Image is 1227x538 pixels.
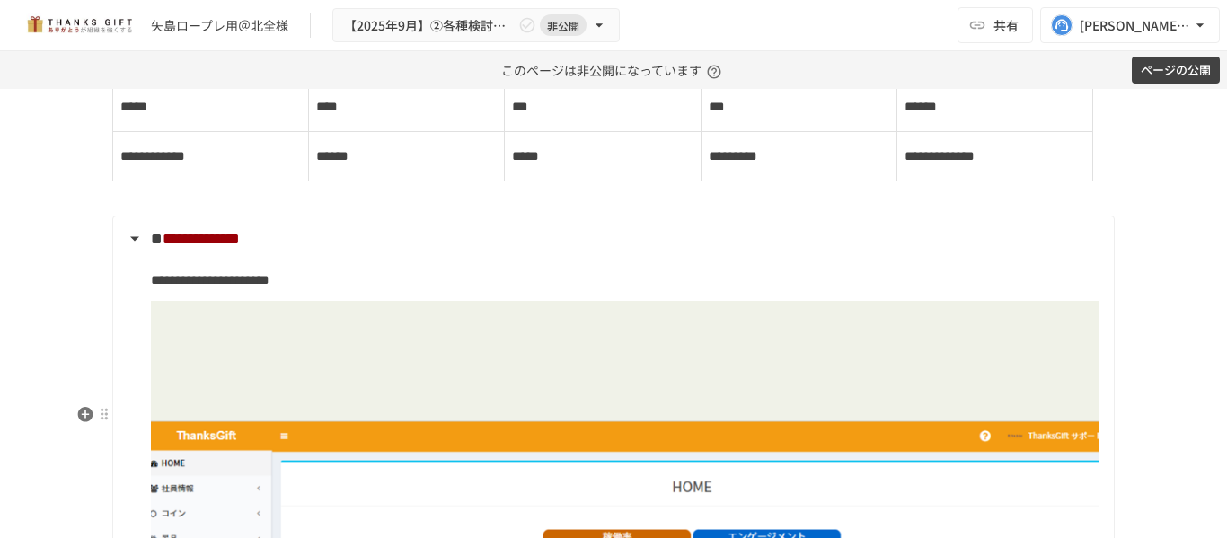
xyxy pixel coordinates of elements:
p: このページは非公開になっています [501,51,727,89]
span: 【2025年9月】②各種検討項目のすり合わせ/ THANKS GIFTキックオフMTG [344,14,515,37]
button: 【2025年9月】②各種検討項目のすり合わせ/ THANKS GIFTキックオフMTG非公開 [332,8,620,43]
span: 非公開 [540,16,587,35]
img: mMP1OxWUAhQbsRWCurg7vIHe5HqDpP7qZo7fRoNLXQh [22,11,137,40]
button: 共有 [958,7,1033,43]
button: ページの公開 [1132,57,1220,84]
div: [PERSON_NAME][EMAIL_ADDRESS][DOMAIN_NAME] [1080,14,1191,37]
button: [PERSON_NAME][EMAIL_ADDRESS][DOMAIN_NAME] [1040,7,1220,43]
div: 矢島ロープレ用＠北全様 [151,16,288,35]
span: 共有 [993,15,1019,35]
